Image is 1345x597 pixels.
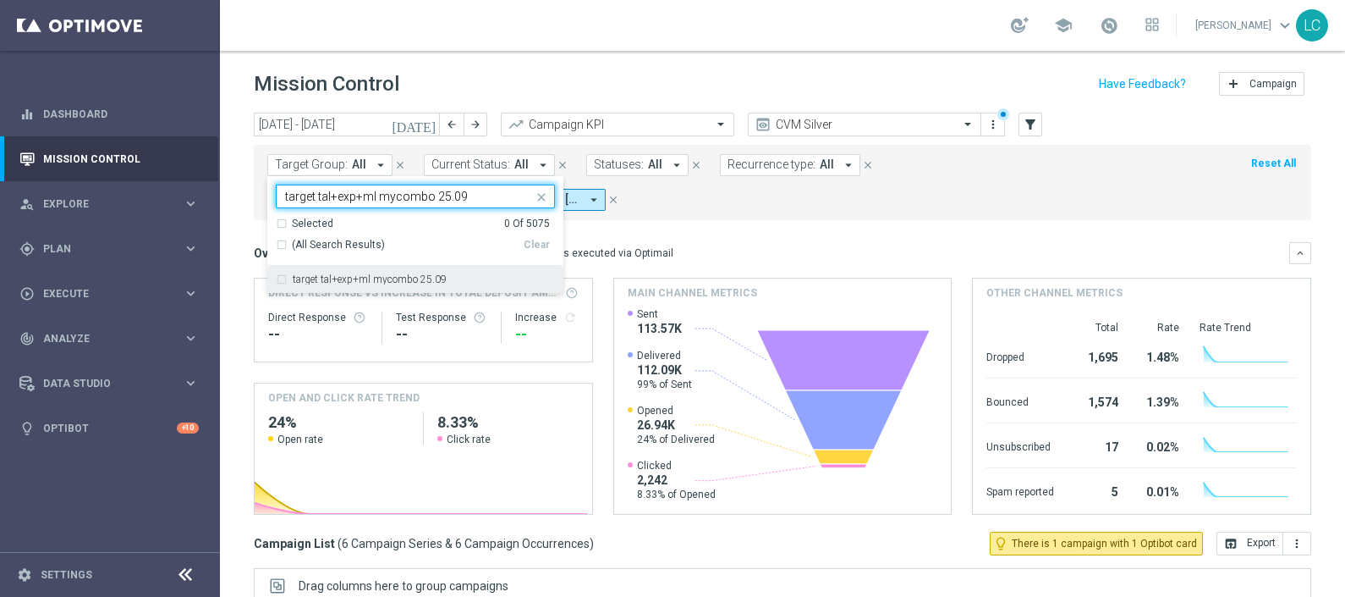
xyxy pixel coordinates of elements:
[19,196,183,212] div: Explore
[268,311,368,324] div: Direct Response
[447,433,491,446] span: Click rate
[1023,117,1038,132] i: filter_alt
[1139,432,1179,459] div: 0.02%
[43,91,199,136] a: Dashboard
[268,412,409,433] h2: 24%
[586,154,689,176] button: Statuses: All arrow_drop_down
[986,387,1054,414] div: Bounced
[607,194,619,206] i: close
[535,191,548,204] i: close
[986,285,1123,301] h4: Other channel metrics
[396,311,488,324] div: Test Response
[1139,387,1179,414] div: 1.39%
[293,274,447,285] label: target tal+exp+ml mycombo 25.09
[19,196,35,212] i: person_search
[373,158,388,173] i: arrow_drop_down
[19,286,183,301] div: Execute
[690,159,702,171] i: close
[392,117,437,132] i: [DATE]
[19,377,200,390] button: Data Studio keyboard_arrow_right
[993,536,1008,551] i: lightbulb_outline
[43,289,183,299] span: Execute
[1224,537,1238,550] i: open_in_browser
[254,536,594,551] h3: Campaign List
[19,332,200,345] button: track_changes Analyze keyboard_arrow_right
[43,334,183,344] span: Analyze
[755,116,771,133] i: preview
[267,217,563,294] ng-dropdown-panel: Options list
[299,579,508,593] span: Drag columns here to group campaigns
[1200,321,1297,334] div: Rate Trend
[292,217,333,231] div: Selected
[254,72,399,97] h1: Mission Control
[19,376,183,391] div: Data Studio
[1216,536,1311,550] multiple-options-button: Export to CSV
[1219,72,1304,96] button: add Campaign
[1074,321,1118,334] div: Total
[1249,78,1297,90] span: Campaign
[986,118,1000,131] i: more_vert
[748,113,981,136] ng-select: CVM Silver
[986,432,1054,459] div: Unsubscribed
[1012,536,1197,551] span: There is 1 campaign with 1 Optibot card
[393,156,408,174] button: close
[19,108,200,121] div: equalizer Dashboard
[590,536,594,551] span: )
[515,324,579,345] div: --
[1249,154,1298,173] button: Reset All
[431,158,510,172] span: Current Status:
[535,158,551,173] i: arrow_drop_down
[19,136,199,181] div: Mission Control
[637,417,715,433] span: 26.94K
[1227,77,1240,91] i: add
[19,242,200,256] button: gps_fixed Plan keyboard_arrow_right
[637,473,716,488] span: 2,242
[268,390,420,406] h4: OPEN AND CLICK RATE TREND
[19,421,35,436] i: lightbulb
[841,158,856,173] i: arrow_drop_down
[446,119,458,130] i: arrow_back
[276,266,555,293] div: target tal+exp+ml mycombo 25.09
[1289,242,1311,264] button: keyboard_arrow_down
[533,187,546,201] button: close
[637,307,682,321] span: Sent
[1283,532,1311,556] button: more_vert
[183,285,199,301] i: keyboard_arrow_right
[342,536,590,551] span: 6 Campaign Series & 6 Campaign Occurrences
[669,158,684,173] i: arrow_drop_down
[986,477,1054,504] div: Spam reported
[501,113,734,136] ng-select: Campaign KPI
[183,330,199,346] i: keyboard_arrow_right
[504,217,550,231] div: 0 Of 5075
[299,579,508,593] div: Row Groups
[19,286,35,301] i: play_circle_outline
[469,119,481,130] i: arrow_forward
[637,378,692,391] span: 99% of Sent
[514,158,529,172] span: All
[689,156,704,174] button: close
[862,159,874,171] i: close
[17,567,32,583] i: settings
[1139,342,1179,369] div: 1.48%
[990,532,1203,556] button: lightbulb_outline There is 1 campaign with 1 Optibot card
[1290,537,1304,550] i: more_vert
[594,158,644,172] span: Statuses:
[563,311,577,324] button: refresh
[19,241,35,257] i: gps_fixed
[1216,532,1283,556] button: open_in_browser Export
[464,113,487,136] button: arrow_forward
[555,156,570,174] button: close
[19,197,200,211] button: person_search Explore keyboard_arrow_right
[19,422,200,435] button: lightbulb Optibot +10
[267,154,393,176] button: Target Group: All arrow_drop_down
[277,433,323,446] span: Open rate
[820,158,834,172] span: All
[43,244,183,254] span: Plan
[606,191,621,209] button: close
[1074,342,1118,369] div: 1,695
[637,433,715,446] span: 24% of Delivered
